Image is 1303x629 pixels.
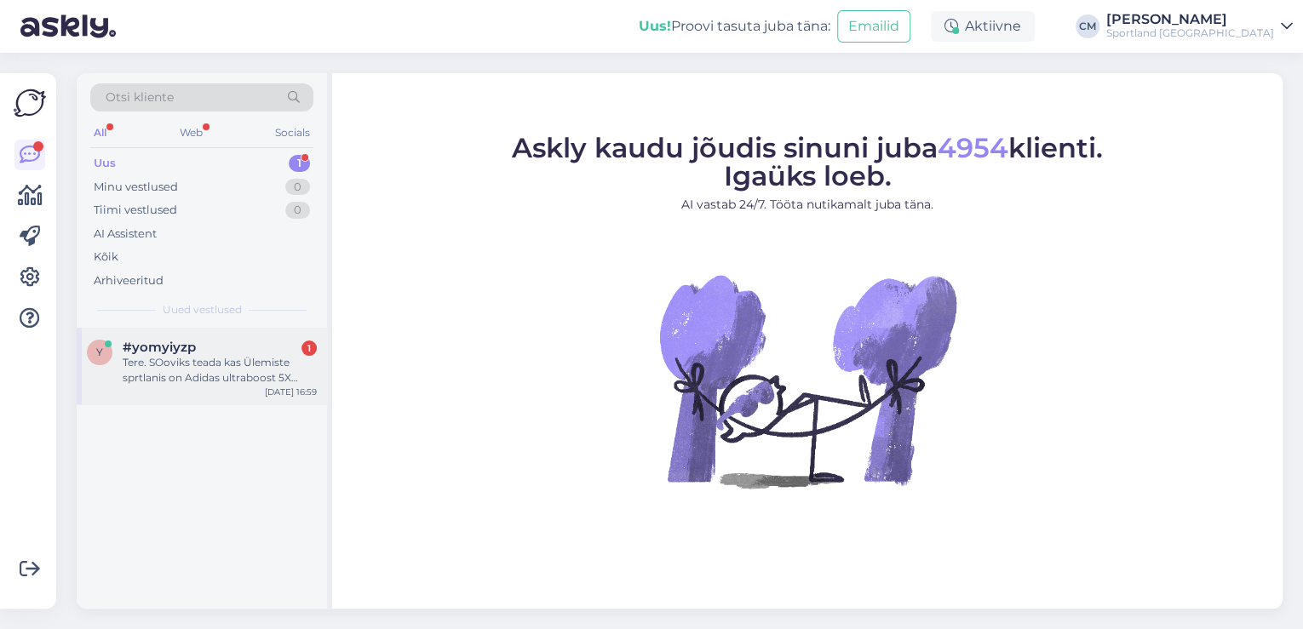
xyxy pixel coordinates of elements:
[90,122,110,144] div: All
[176,122,206,144] div: Web
[94,249,118,266] div: Kõik
[654,227,961,534] img: No Chat active
[512,131,1103,192] span: Askly kaudu jõudis sinuni juba klienti. Igaüks loeb.
[265,386,317,398] div: [DATE] 16:59
[639,16,830,37] div: Proovi tasuta juba täna:
[94,272,164,289] div: Arhiveeritud
[1106,13,1293,40] a: [PERSON_NAME]Sportland [GEOGRAPHIC_DATA]
[639,18,671,34] b: Uus!
[94,179,178,196] div: Minu vestlused
[837,10,910,43] button: Emailid
[106,89,174,106] span: Otsi kliente
[931,11,1035,42] div: Aktiivne
[94,155,116,172] div: Uus
[512,196,1103,214] p: AI vastab 24/7. Tööta nutikamalt juba täna.
[938,131,1008,164] span: 4954
[285,179,310,196] div: 0
[301,340,317,356] div: 1
[14,87,46,119] img: Askly Logo
[123,355,317,386] div: Tere. SOoviks teada kas Ülemiste sprtlanis on Adidas ultraboost 5X roosad jalanõud alles?
[272,122,313,144] div: Socials
[289,155,310,172] div: 1
[1106,26,1274,40] div: Sportland [GEOGRAPHIC_DATA]
[94,202,177,219] div: Tiimi vestlused
[163,302,242,317] span: Uued vestlused
[123,340,196,355] span: #yomyiyzp
[96,346,103,358] span: y
[1076,14,1099,38] div: CM
[94,226,157,243] div: AI Assistent
[285,202,310,219] div: 0
[1106,13,1274,26] div: [PERSON_NAME]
